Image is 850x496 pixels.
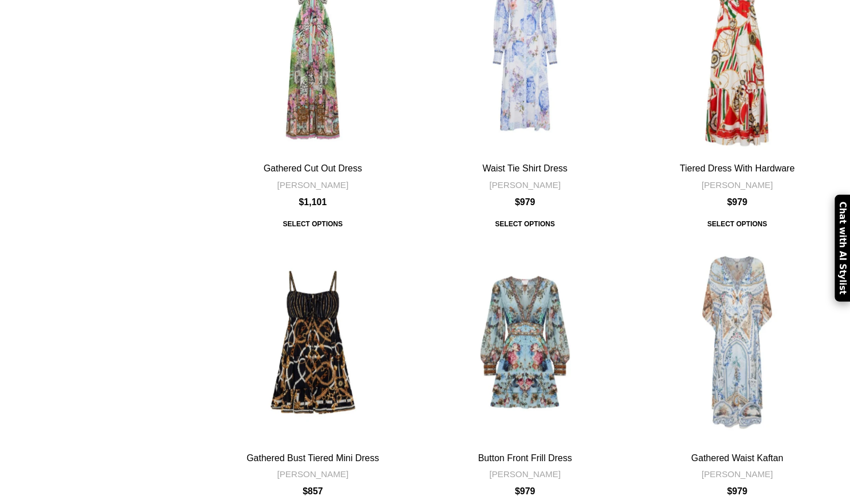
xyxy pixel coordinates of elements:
[277,179,348,191] a: [PERSON_NAME]
[702,468,773,480] a: [PERSON_NAME]
[727,486,732,496] span: $
[633,238,841,447] a: Gathered Waist Kaftan
[727,486,747,496] bdi: 979
[489,179,561,191] a: [PERSON_NAME]
[699,214,775,234] a: Select options for “Tiered Dress With Hardware”
[515,197,535,207] bdi: 979
[699,214,775,234] span: Select options
[264,163,362,173] a: Gathered Cut Out Dress
[487,214,563,234] a: Select options for “Waist Tie Shirt Dress”
[691,453,783,463] a: Gathered Waist Kaftan
[489,468,561,480] a: [PERSON_NAME]
[515,486,520,496] span: $
[702,179,773,191] a: [PERSON_NAME]
[727,197,732,207] span: $
[275,214,351,234] span: Select options
[208,238,417,447] a: Gathered Bust Tiered Mini Dress
[303,486,308,496] span: $
[727,197,747,207] bdi: 979
[275,214,351,234] a: Select options for “Gathered Cut Out Dress”
[515,486,535,496] bdi: 979
[303,486,323,496] bdi: 857
[482,163,567,173] a: Waist Tie Shirt Dress
[478,453,571,463] a: Button Front Frill Dress
[487,214,563,234] span: Select options
[299,197,304,207] span: $
[421,238,630,447] a: Button Front Frill Dress
[247,453,379,463] a: Gathered Bust Tiered Mini Dress
[515,197,520,207] span: $
[277,468,348,480] a: [PERSON_NAME]
[299,197,327,207] bdi: 1,101
[680,163,795,173] a: Tiered Dress With Hardware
